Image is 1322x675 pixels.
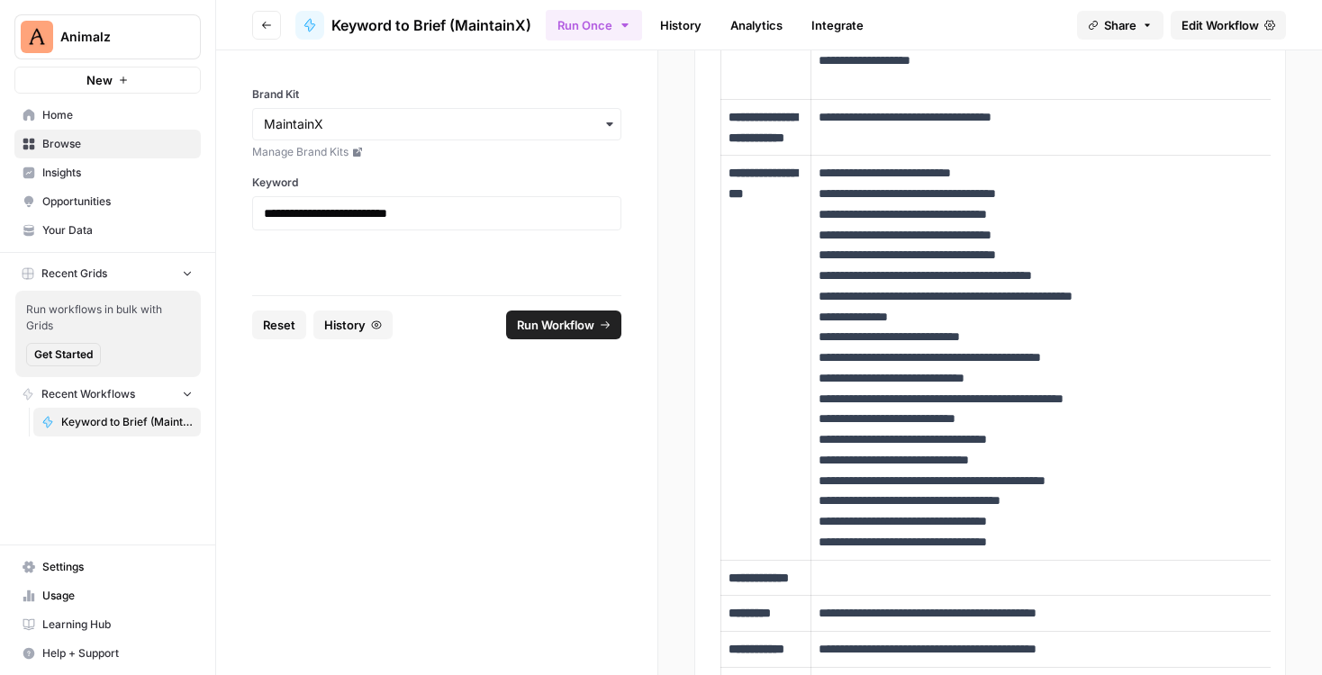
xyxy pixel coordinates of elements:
span: Keyword to Brief (MaintainX) [331,14,531,36]
span: Learning Hub [42,616,193,633]
button: Help + Support [14,639,201,668]
a: Home [14,101,201,130]
a: Your Data [14,216,201,245]
label: Keyword [252,175,621,191]
a: Settings [14,553,201,581]
span: Reset [263,316,295,334]
a: Keyword to Brief (MaintainX) [33,408,201,436]
span: Animalz [60,28,169,46]
a: Learning Hub [14,610,201,639]
span: Share [1104,16,1136,34]
button: Reset [252,310,306,339]
span: Browse [42,136,193,152]
span: Help + Support [42,645,193,661]
label: Brand Kit [252,86,621,103]
a: Integrate [801,11,874,40]
button: Recent Grids [14,260,201,287]
span: History [324,316,366,334]
button: Run Once [546,10,642,40]
span: Edit Workflow [1182,16,1259,34]
img: Animalz Logo [21,21,53,53]
button: New [14,67,201,94]
span: Recent Grids [41,265,107,282]
a: Manage Brand Kits [252,144,621,160]
button: Get Started [26,343,101,366]
button: Share [1077,11,1164,40]
span: Home [42,107,193,123]
a: Usage [14,581,201,610]
span: Insights [42,165,193,181]
span: New [86,71,113,89]
span: Get Started [34,346,93,363]
a: Browse [14,130,201,158]
span: Run Workflow [517,316,594,334]
a: Edit Workflow [1171,11,1286,40]
span: Recent Workflows [41,386,135,402]
a: Insights [14,158,201,187]
span: Settings [42,559,193,575]
span: Keyword to Brief (MaintainX) [61,414,193,430]
a: History [649,11,712,40]
a: Keyword to Brief (MaintainX) [295,11,531,40]
input: MaintainX [264,115,610,133]
a: Opportunities [14,187,201,216]
button: Run Workflow [506,310,621,339]
button: Recent Workflows [14,381,201,408]
span: Run workflows in bulk with Grids [26,301,190,334]
span: Usage [42,588,193,604]
span: Your Data [42,222,193,238]
button: Workspace: Animalz [14,14,201,59]
button: History [313,310,393,339]
span: Opportunities [42,193,193,210]
a: Analytics [720,11,793,40]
